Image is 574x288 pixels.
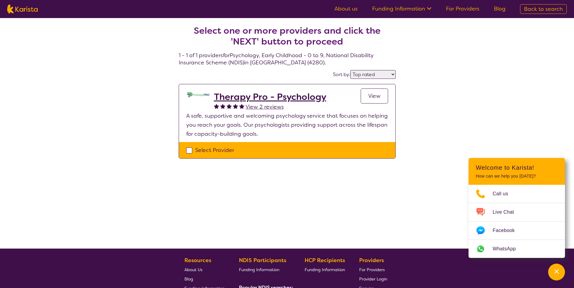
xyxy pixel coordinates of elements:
[476,174,558,179] p: How can we help you [DATE]?
[186,25,388,47] h2: Select one or more providers and click the 'NEXT' button to proceed
[493,244,523,253] span: WhatsApp
[246,103,284,110] span: View 2 reviews
[359,276,387,282] span: Provider Login
[184,274,225,283] a: Blog
[359,267,385,272] span: For Providers
[476,164,558,171] h2: Welcome to Karista!
[239,267,279,272] span: Funding Information
[214,104,219,109] img: fullstar
[548,264,565,280] button: Channel Menu
[7,5,38,14] img: Karista logo
[359,274,387,283] a: Provider Login
[239,104,244,109] img: fullstar
[493,226,522,235] span: Facebook
[305,267,345,272] span: Funding Information
[233,104,238,109] img: fullstar
[368,92,381,100] span: View
[179,11,396,66] h4: 1 - 1 of 1 providers for Psychology , Early Childhood - 0 to 9 , National Disability Insurance Sc...
[333,71,350,78] label: Sort by:
[184,267,202,272] span: About Us
[469,158,565,258] div: Channel Menu
[469,185,565,258] ul: Choose channel
[334,5,358,12] a: About us
[246,102,284,111] a: View 2 reviews
[186,91,210,98] img: dzo1joyl8vpkomu9m2qk.jpg
[186,111,388,138] p: A safe, supportive and welcoming psychology service that focuses on helping you reach your goals....
[494,5,506,12] a: Blog
[305,265,345,274] a: Funding Information
[361,88,388,104] a: View
[520,4,567,14] a: Back to search
[239,257,286,264] b: NDIS Participants
[359,265,387,274] a: For Providers
[184,276,193,282] span: Blog
[220,104,225,109] img: fullstar
[359,257,384,264] b: Providers
[305,257,345,264] b: HCP Recipients
[184,257,211,264] b: Resources
[524,5,563,13] span: Back to search
[227,104,232,109] img: fullstar
[446,5,479,12] a: For Providers
[214,91,326,102] a: Therapy Pro - Psychology
[184,265,225,274] a: About Us
[469,240,565,258] a: Web link opens in a new tab.
[493,189,516,198] span: Call us
[493,208,521,217] span: Live Chat
[239,265,291,274] a: Funding Information
[372,5,431,12] a: Funding Information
